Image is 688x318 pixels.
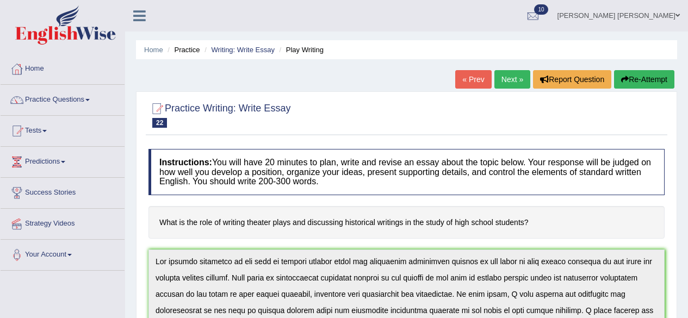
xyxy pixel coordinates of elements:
[144,46,163,54] a: Home
[494,70,530,89] a: Next »
[165,45,200,55] li: Practice
[1,209,125,236] a: Strategy Videos
[534,4,548,15] span: 10
[148,101,290,128] h2: Practice Writing: Write Essay
[159,158,212,167] b: Instructions:
[277,45,324,55] li: Play Writing
[1,240,125,267] a: Your Account
[455,70,491,89] a: « Prev
[1,147,125,174] a: Predictions
[148,149,665,195] h4: You will have 20 minutes to plan, write and revise an essay about the topic below. Your response ...
[533,70,611,89] button: Report Question
[1,116,125,143] a: Tests
[148,206,665,239] h4: What is the role of writing theater plays and discussing historical writings in the study of high...
[1,178,125,205] a: Success Stories
[1,85,125,112] a: Practice Questions
[1,54,125,81] a: Home
[152,118,167,128] span: 22
[614,70,674,89] button: Re-Attempt
[211,46,275,54] a: Writing: Write Essay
